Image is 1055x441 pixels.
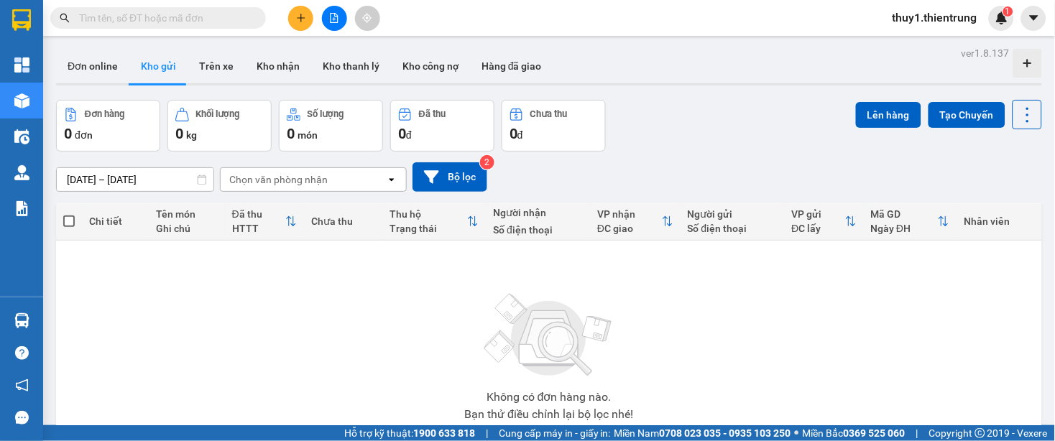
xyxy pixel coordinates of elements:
button: Trên xe [188,49,245,83]
div: HTTT [232,223,285,234]
div: VP nhận [597,208,661,220]
div: Người gửi [688,208,778,220]
span: 0 [510,125,517,142]
button: Khối lượng0kg [167,100,272,152]
div: Chọn văn phòng nhận [229,172,328,187]
span: Miền Bắc [803,425,906,441]
span: | [486,425,488,441]
img: logo-vxr [12,9,31,31]
div: Mã GD [871,208,939,220]
div: Không có đơn hàng nào. [487,391,612,403]
span: Cung cấp máy in - giấy in: [499,425,611,441]
div: ĐC lấy [792,223,845,234]
span: Miền Nam [614,425,791,441]
span: kg [186,129,197,141]
span: món [298,129,318,141]
img: warehouse-icon [14,313,29,328]
th: Toggle SortBy [225,203,304,241]
div: Số lượng [308,109,344,119]
img: solution-icon [14,201,29,216]
span: 0 [287,125,295,142]
img: warehouse-icon [14,165,29,180]
strong: 0369 525 060 [844,427,906,439]
span: 0 [398,125,406,142]
button: Đã thu0đ [390,100,494,152]
sup: 2 [480,155,494,170]
button: Kho công nợ [391,49,470,83]
div: Số điện thoại [688,223,778,234]
span: đ [517,129,523,141]
img: icon-new-feature [995,11,1008,24]
button: Kho nhận [245,49,311,83]
span: | [916,425,918,441]
button: plus [288,6,313,31]
input: Select a date range. [57,168,213,191]
strong: 0708 023 035 - 0935 103 250 [660,427,791,439]
div: Chưa thu [311,215,376,227]
svg: open [386,174,397,185]
div: Tên món [156,208,218,220]
button: Tạo Chuyến [929,102,1005,128]
img: warehouse-icon [14,129,29,144]
span: Hỗ trợ kỹ thuật: [344,425,475,441]
span: 1 [1005,6,1010,17]
img: svg+xml;base64,PHN2ZyBjbGFzcz0ibGlzdC1wbHVnX19zdmciIHhtbG5zPSJodHRwOi8vd3d3LnczLm9yZy8yMDAwL3N2Zy... [477,285,621,386]
th: Toggle SortBy [383,203,487,241]
span: thuy1.thientrung [881,9,989,27]
button: Kho gửi [129,49,188,83]
span: đ [406,129,412,141]
div: Bạn thử điều chỉnh lại bộ lọc nhé! [464,409,633,420]
span: 0 [64,125,72,142]
button: aim [355,6,380,31]
img: dashboard-icon [14,57,29,73]
div: Số điện thoại [493,224,583,236]
span: caret-down [1028,11,1041,24]
div: Tạo kho hàng mới [1013,49,1042,78]
button: Đơn hàng0đơn [56,100,160,152]
button: Lên hàng [856,102,921,128]
span: ⚪️ [795,430,799,436]
span: file-add [329,13,339,23]
button: Chưa thu0đ [502,100,606,152]
span: đơn [75,129,93,141]
img: warehouse-icon [14,93,29,108]
button: caret-down [1021,6,1046,31]
th: Toggle SortBy [864,203,957,241]
input: Tìm tên, số ĐT hoặc mã đơn [79,10,249,26]
div: Thu hộ [390,208,468,220]
div: Đã thu [419,109,446,119]
span: copyright [975,428,985,438]
div: Đơn hàng [85,109,124,119]
div: Ghi chú [156,223,218,234]
div: VP gửi [792,208,845,220]
span: question-circle [15,346,29,360]
div: Nhân viên [964,215,1034,227]
div: Chưa thu [530,109,568,119]
span: notification [15,379,29,392]
div: ĐC giao [597,223,661,234]
span: message [15,411,29,424]
div: Chi tiết [89,215,142,227]
button: file-add [322,6,347,31]
th: Toggle SortBy [590,203,680,241]
span: plus [296,13,306,23]
div: Ngày ĐH [871,223,939,234]
button: Đơn online [56,49,129,83]
div: Trạng thái [390,223,468,234]
div: ver 1.8.137 [962,45,1010,61]
span: 0 [175,125,183,142]
span: aim [362,13,372,23]
sup: 1 [1003,6,1013,17]
strong: 1900 633 818 [413,427,475,439]
div: Khối lượng [196,109,240,119]
div: Đã thu [232,208,285,220]
button: Hàng đã giao [470,49,553,83]
th: Toggle SortBy [785,203,864,241]
button: Số lượng0món [279,100,383,152]
button: Bộ lọc [413,162,487,192]
button: Kho thanh lý [311,49,391,83]
div: Người nhận [493,207,583,218]
span: search [60,13,70,23]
